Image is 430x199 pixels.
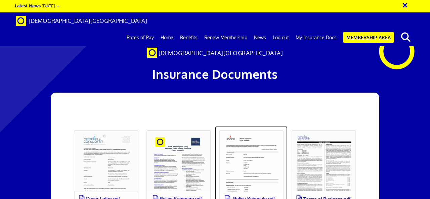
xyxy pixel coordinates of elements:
a: Membership Area [343,32,394,43]
span: Insurance Documents [152,66,278,82]
a: My Insurance Docs [292,29,340,46]
span: [DEMOGRAPHIC_DATA][GEOGRAPHIC_DATA] [29,17,147,24]
a: News [251,29,269,46]
a: Rates of Pay [123,29,157,46]
strong: Latest News: [15,3,42,8]
a: Log out [269,29,292,46]
span: [DEMOGRAPHIC_DATA][GEOGRAPHIC_DATA] [159,49,283,56]
a: Benefits [177,29,201,46]
a: Home [157,29,177,46]
a: Latest News:[DATE] → [15,3,60,8]
a: Brand [DEMOGRAPHIC_DATA][GEOGRAPHIC_DATA] [11,12,152,29]
button: search [395,30,416,44]
a: Renew Membership [201,29,251,46]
